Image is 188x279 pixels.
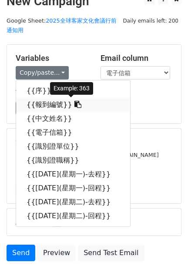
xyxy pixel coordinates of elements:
a: Copy/paste... [16,66,69,80]
a: Daily emails left: 200 [120,17,181,24]
a: {{[DATE](星期一)-回程}} [16,181,130,195]
a: {{[DATE](星期二)-去程}} [16,195,130,209]
iframe: Chat Widget [144,237,188,279]
h5: Variables [16,53,87,63]
a: {{報到編號}} [16,98,130,112]
a: {{中文姓名}} [16,112,130,126]
small: [PERSON_NAME][EMAIL_ADDRESS][DOMAIN_NAME] [16,152,159,158]
a: {{序}} [16,84,130,98]
small: Google Sheet: [7,17,117,34]
a: {{電子信箱}} [16,126,130,139]
a: 2025全球客家文化會議行前通知用 [7,17,117,34]
a: {{[DATE](星期二)-回程}} [16,209,130,223]
div: Example: 363 [50,82,93,95]
h5: Email column [101,53,172,63]
a: Preview [37,245,76,261]
a: Send Test Email [78,245,144,261]
span: Daily emails left: 200 [120,16,181,26]
a: {{識別證職稱}} [16,153,130,167]
a: Send [7,245,35,261]
a: {{識別證單位}} [16,139,130,153]
div: 聊天小工具 [144,237,188,279]
a: {{[DATE](星期一)-去程}} [16,167,130,181]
